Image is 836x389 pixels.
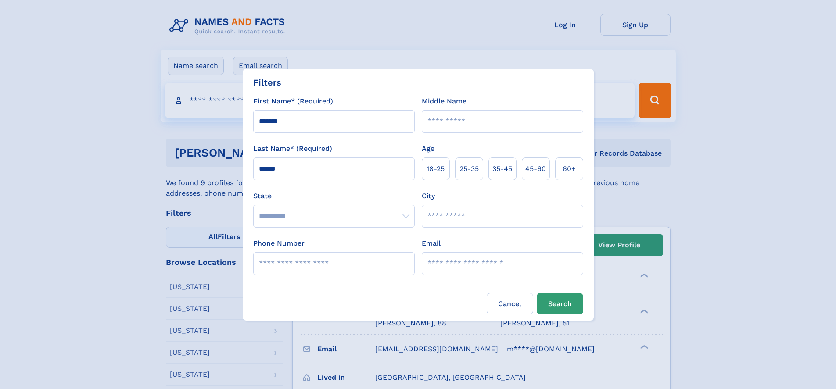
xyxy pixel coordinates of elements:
label: Email [422,238,441,249]
label: City [422,191,435,201]
label: First Name* (Required) [253,96,333,107]
span: 35‑45 [492,164,512,174]
span: 45‑60 [525,164,546,174]
button: Search [537,293,583,314]
label: State [253,191,415,201]
span: 60+ [563,164,576,174]
span: 18‑25 [427,164,445,174]
span: 25‑35 [459,164,479,174]
label: Phone Number [253,238,305,249]
label: Last Name* (Required) [253,143,332,154]
div: Filters [253,76,281,89]
label: Middle Name [422,96,466,107]
label: Age [422,143,434,154]
label: Cancel [487,293,533,314]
